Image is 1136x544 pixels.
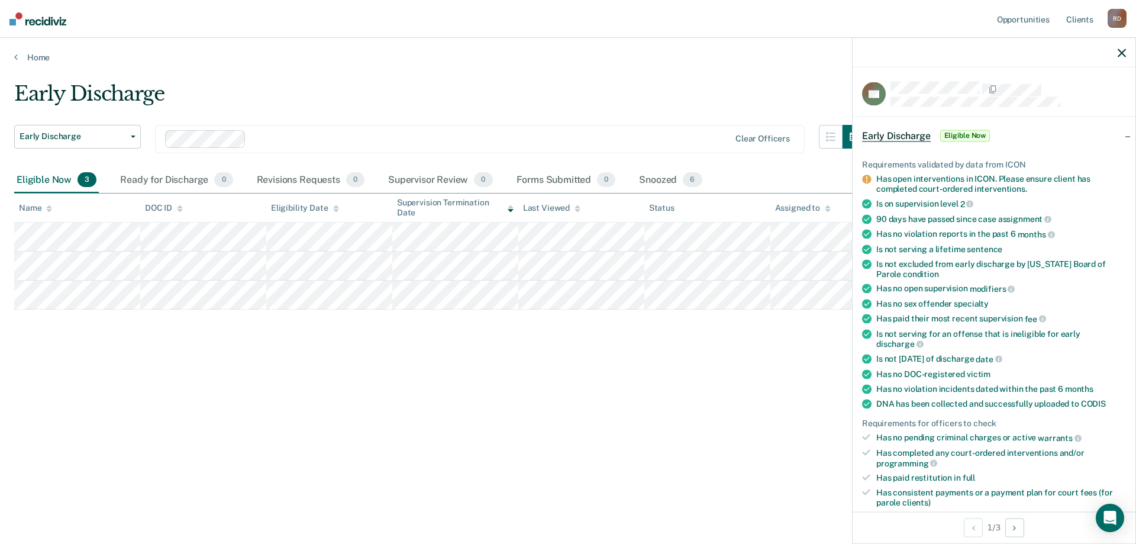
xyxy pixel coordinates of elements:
[514,168,618,194] div: Forms Submitted
[637,168,704,194] div: Snoozed
[876,174,1126,194] div: Has open interventions in ICON. Please ensure client has completed court-ordered interventions.
[214,172,233,188] span: 0
[876,314,1126,324] div: Has paid their most recent supervision
[960,199,974,208] span: 2
[940,130,990,141] span: Eligible Now
[876,369,1126,379] div: Has no DOC-registered
[1018,230,1055,239] span: months
[254,168,367,194] div: Revisions Requests
[346,172,364,188] span: 0
[903,269,939,278] span: condition
[976,354,1002,363] span: date
[1108,9,1127,28] div: R D
[597,172,615,188] span: 0
[970,284,1015,294] span: modifiers
[862,130,931,141] span: Early Discharge
[967,244,1002,253] span: sentence
[902,498,931,507] span: clients)
[1081,398,1106,408] span: CODIS
[876,473,1126,483] div: Has paid restitution in
[876,329,1126,349] div: Is not serving for an offense that is ineligible for early
[862,418,1126,428] div: Requirements for officers to check
[967,369,990,378] span: victim
[683,172,702,188] span: 6
[963,473,975,482] span: full
[649,203,674,213] div: Status
[474,172,492,188] span: 0
[523,203,580,213] div: Last Viewed
[14,168,99,194] div: Eligible Now
[964,518,983,537] button: Previous Opportunity
[1096,504,1124,532] div: Open Intercom Messenger
[876,259,1126,279] div: Is not excluded from early discharge by [US_STATE] Board of Parole
[876,229,1126,240] div: Has no violation reports in the past 6
[14,82,866,115] div: Early Discharge
[1038,433,1082,443] span: warrants
[876,284,1126,294] div: Has no open supervision
[1025,314,1046,323] span: fee
[775,203,831,213] div: Assigned to
[876,214,1126,224] div: 90 days have passed since case
[876,448,1126,468] div: Has completed any court-ordered interventions and/or
[876,339,924,349] span: discharge
[876,199,1126,210] div: Is on supervision level
[14,52,1122,63] a: Home
[118,168,235,194] div: Ready for Discharge
[998,214,1051,224] span: assignment
[1065,384,1093,393] span: months
[876,244,1126,254] div: Is not serving a lifetime
[876,398,1126,408] div: DNA has been collected and successfully uploaded to
[397,198,514,218] div: Supervision Termination Date
[145,203,183,213] div: DOC ID
[862,159,1126,169] div: Requirements validated by data from ICON
[9,12,66,25] img: Recidiviz
[20,131,126,141] span: Early Discharge
[1005,518,1024,537] button: Next Opportunity
[853,511,1135,543] div: 1 / 3
[19,203,52,213] div: Name
[954,299,989,308] span: specialty
[876,433,1126,443] div: Has no pending criminal charges or active
[876,384,1126,394] div: Has no violation incidents dated within the past 6
[271,203,339,213] div: Eligibility Date
[876,488,1126,508] div: Has consistent payments or a payment plan for court fees (for parole
[876,458,937,468] span: programming
[876,299,1126,309] div: Has no sex offender
[386,168,495,194] div: Supervisor Review
[853,117,1135,154] div: Early DischargeEligible Now
[735,134,790,144] div: Clear officers
[876,354,1126,365] div: Is not [DATE] of discharge
[78,172,96,188] span: 3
